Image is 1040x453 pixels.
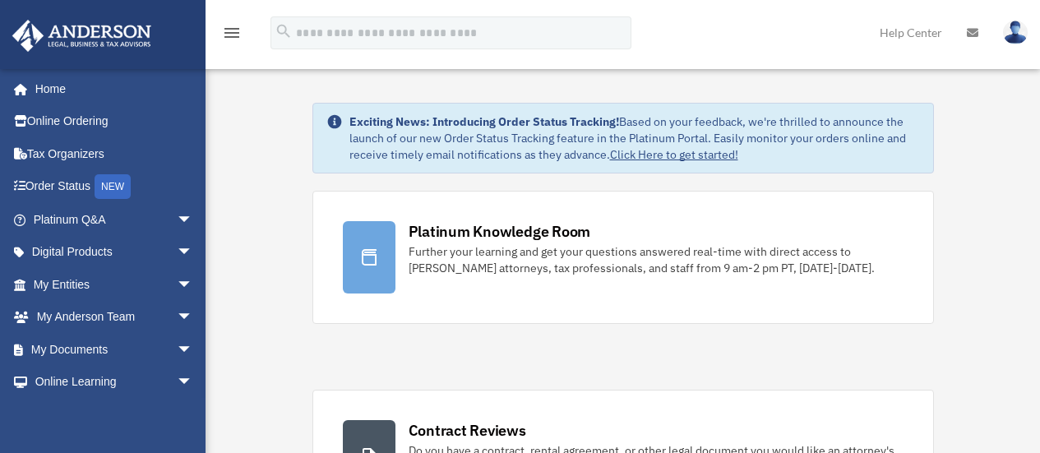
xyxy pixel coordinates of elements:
[409,221,591,242] div: Platinum Knowledge Room
[12,137,218,170] a: Tax Organizers
[12,105,218,138] a: Online Ordering
[275,22,293,40] i: search
[7,20,156,52] img: Anderson Advisors Platinum Portal
[409,420,526,441] div: Contract Reviews
[12,333,218,366] a: My Documentsarrow_drop_down
[610,147,738,162] a: Click Here to get started!
[349,114,619,129] strong: Exciting News: Introducing Order Status Tracking!
[222,23,242,43] i: menu
[12,366,218,399] a: Online Learningarrow_drop_down
[12,203,218,236] a: Platinum Q&Aarrow_drop_down
[409,243,904,276] div: Further your learning and get your questions answered real-time with direct access to [PERSON_NAM...
[95,174,131,199] div: NEW
[177,366,210,400] span: arrow_drop_down
[349,113,920,163] div: Based on your feedback, we're thrilled to announce the launch of our new Order Status Tracking fe...
[177,268,210,302] span: arrow_drop_down
[12,170,218,204] a: Order StatusNEW
[1003,21,1028,44] img: User Pic
[222,29,242,43] a: menu
[177,236,210,270] span: arrow_drop_down
[12,268,218,301] a: My Entitiesarrow_drop_down
[312,191,934,324] a: Platinum Knowledge Room Further your learning and get your questions answered real-time with dire...
[12,72,210,105] a: Home
[177,333,210,367] span: arrow_drop_down
[12,236,218,269] a: Digital Productsarrow_drop_down
[12,301,218,334] a: My Anderson Teamarrow_drop_down
[177,301,210,335] span: arrow_drop_down
[177,203,210,237] span: arrow_drop_down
